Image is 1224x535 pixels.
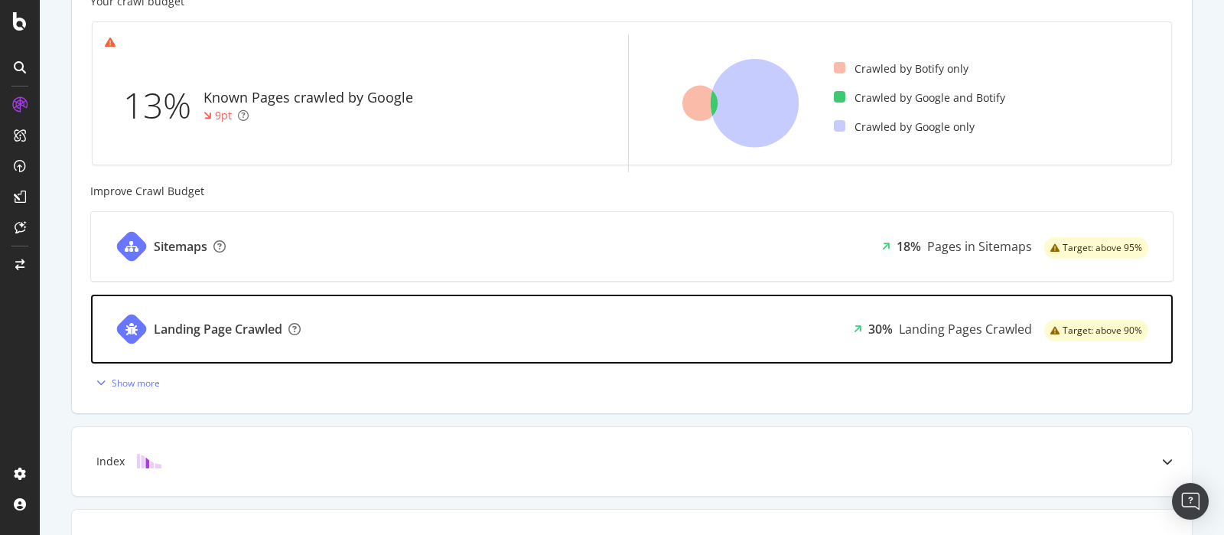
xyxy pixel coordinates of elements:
span: Target: above 95% [1063,243,1142,253]
div: 13% [123,80,203,131]
div: Crawled by Google and Botify [834,90,1005,106]
div: Open Intercom Messenger [1172,483,1209,520]
div: 18% [897,238,921,256]
div: Index [96,454,125,469]
a: Sitemaps18%Pages in Sitemapswarning label [90,211,1174,282]
div: Pages in Sitemaps [927,238,1032,256]
div: 30% [868,321,893,338]
div: Landing Pages Crawled [899,321,1032,338]
button: Show more [90,370,160,395]
div: 9pt [215,108,232,123]
div: warning label [1044,320,1148,341]
div: Sitemaps [154,238,207,256]
span: Target: above 90% [1063,326,1142,335]
div: Improve Crawl Budget [90,184,1174,199]
div: Landing Page Crawled [154,321,282,338]
div: Show more [112,377,160,390]
a: Landing Page Crawled30%Landing Pages Crawledwarning label [90,294,1174,364]
div: Crawled by Botify only [834,61,968,77]
div: Crawled by Google only [834,119,975,135]
div: Known Pages crawled by Google [203,88,413,108]
div: warning label [1044,237,1148,259]
img: block-icon [137,454,161,468]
